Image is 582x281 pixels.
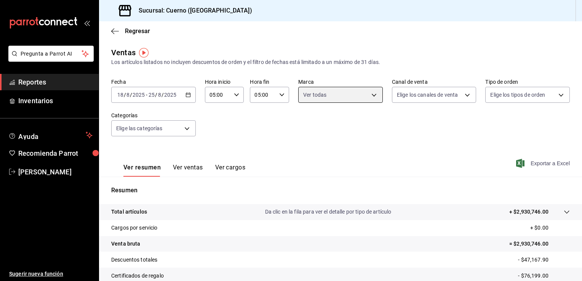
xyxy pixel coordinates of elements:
p: Descuentos totales [111,256,157,264]
span: / [124,92,126,98]
label: Categorías [111,113,196,118]
span: Elige las categorías [116,125,163,132]
p: + $2,930,746.00 [509,208,548,216]
input: ---- [164,92,177,98]
span: - [146,92,147,98]
span: Reportes [18,77,93,87]
button: Regresar [111,27,150,35]
div: Los artículos listados no incluyen descuentos de orden y el filtro de fechas está limitado a un m... [111,58,570,66]
label: Hora fin [250,79,289,85]
label: Hora inicio [205,79,244,85]
span: Elige los tipos de orden [490,91,545,99]
p: Total artículos [111,208,147,216]
p: Venta bruta [111,240,140,248]
span: Ver todas [303,91,326,99]
button: Pregunta a Parrot AI [8,46,94,62]
span: Regresar [125,27,150,35]
p: Resumen [111,186,570,195]
p: - $47,167.90 [518,256,570,264]
label: Tipo de orden [485,79,570,85]
span: [PERSON_NAME] [18,167,93,177]
input: -- [126,92,130,98]
button: Ver resumen [123,164,161,177]
div: Ventas [111,47,136,58]
button: open_drawer_menu [84,20,90,26]
span: / [130,92,132,98]
input: ---- [132,92,145,98]
input: -- [148,92,155,98]
label: Canal de venta [392,79,476,85]
span: / [155,92,157,98]
p: Certificados de regalo [111,272,164,280]
label: Marca [298,79,383,85]
button: Ver cargos [215,164,246,177]
p: Da clic en la fila para ver el detalle por tipo de artículo [265,208,392,216]
p: = $2,930,746.00 [509,240,570,248]
span: Inventarios [18,96,93,106]
img: Tooltip marker [139,48,149,57]
span: / [161,92,164,98]
span: Pregunta a Parrot AI [21,50,82,58]
input: -- [117,92,124,98]
span: Elige los canales de venta [397,91,458,99]
p: Cargos por servicio [111,224,158,232]
label: Fecha [111,79,196,85]
span: Sugerir nueva función [9,270,93,278]
button: Ver ventas [173,164,203,177]
p: + $0.00 [530,224,570,232]
button: Exportar a Excel [518,159,570,168]
span: Ayuda [18,131,83,140]
div: navigation tabs [123,164,245,177]
p: - $76,199.00 [518,272,570,280]
input: -- [158,92,161,98]
h3: Sucursal: Cuerno ([GEOGRAPHIC_DATA]) [133,6,252,15]
a: Pregunta a Parrot AI [5,55,94,63]
span: Recomienda Parrot [18,148,93,158]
